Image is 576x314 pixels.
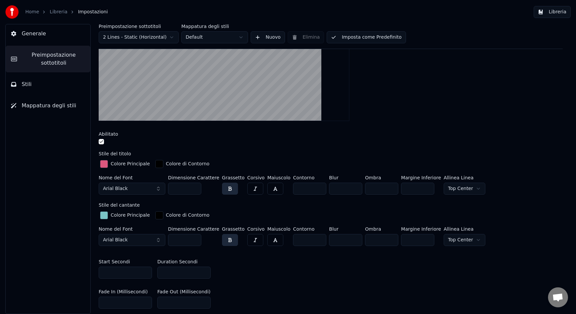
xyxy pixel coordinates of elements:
[99,227,165,231] label: Nome del Font
[99,24,179,29] label: Preimpostazione sottotitoli
[99,259,130,264] label: Start Secondi
[22,51,85,67] span: Preimpostazione sottotitoli
[157,259,198,264] label: Duration Secondi
[99,203,140,207] label: Stile del cantante
[251,31,285,43] button: Nuovo
[154,210,211,221] button: Colore di Contorno
[78,9,108,15] span: Impostazioni
[293,227,326,231] label: Contorno
[5,5,19,19] img: youka
[444,227,485,231] label: Allinea Linea
[247,175,265,180] label: Corsivo
[22,80,32,88] span: Stili
[99,175,165,180] label: Nome del Font
[6,46,90,72] button: Preimpostazione sottotitoli
[548,287,568,307] div: Aprire la chat
[99,151,131,156] label: Stile del titolo
[293,175,326,180] label: Contorno
[365,227,398,231] label: Ombra
[103,237,128,243] span: Arial Black
[25,9,108,15] nav: breadcrumb
[168,227,219,231] label: Dimensione Carattere
[267,227,290,231] label: Maiuscolo
[329,175,362,180] label: Blur
[50,9,67,15] a: Libreria
[222,227,245,231] label: Grassetto
[168,175,219,180] label: Dimensione Carattere
[6,24,90,43] button: Generale
[154,159,211,169] button: Colore di Contorno
[99,159,151,169] button: Colore Principale
[181,24,248,29] label: Mappatura degli stili
[329,227,362,231] label: Blur
[103,185,128,192] span: Arial Black
[25,9,39,15] a: Home
[166,212,210,219] div: Colore di Contorno
[111,161,150,167] div: Colore Principale
[222,175,245,180] label: Grassetto
[99,132,118,136] label: Abilitato
[267,175,290,180] label: Maiuscolo
[6,75,90,94] button: Stili
[327,31,406,43] button: Imposta come Predefinito
[247,227,265,231] label: Corsivo
[401,227,441,231] label: Margine Inferiore
[22,102,76,110] span: Mappatura degli stili
[99,210,151,221] button: Colore Principale
[111,212,150,219] div: Colore Principale
[166,161,210,167] div: Colore di Contorno
[99,289,148,294] label: Fade In (Millisecondi)
[6,96,90,115] button: Mappatura degli stili
[534,6,571,18] button: Libreria
[401,175,441,180] label: Margine Inferiore
[444,175,485,180] label: Allinea Linea
[22,30,46,38] span: Generale
[365,175,398,180] label: Ombra
[157,289,211,294] label: Fade Out (Millisecondi)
